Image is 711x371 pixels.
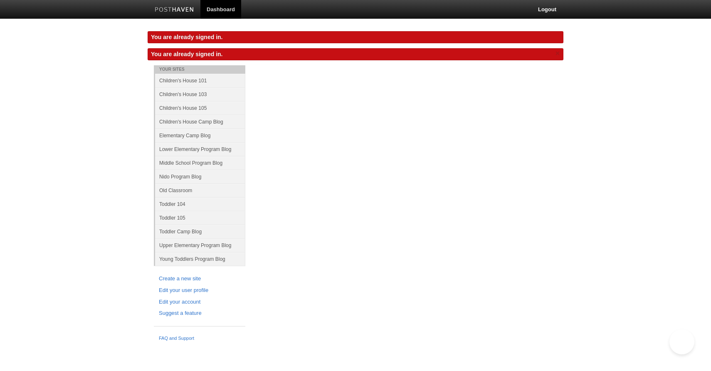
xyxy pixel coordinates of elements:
a: Old Classroom [155,183,245,197]
span: You are already signed in. [151,51,222,57]
a: Upper Elementary Program Blog [155,238,245,252]
img: Posthaven-bar [155,7,194,13]
a: × [554,48,561,59]
iframe: Help Scout Beacon - Open [669,329,694,354]
a: Lower Elementary Program Blog [155,142,245,156]
a: Nido Program Blog [155,170,245,183]
a: Young Toddlers Program Blog [155,252,245,266]
li: Your Sites [154,65,245,74]
a: Toddler Camp Blog [155,225,245,238]
a: Elementary Camp Blog [155,129,245,142]
a: Create a new site [159,275,240,283]
a: Edit your account [159,298,240,307]
div: You are already signed in. [148,31,563,43]
a: Middle School Program Blog [155,156,245,170]
a: Edit your user profile [159,286,240,295]
a: Suggest a feature [159,309,240,318]
a: Children's House 103 [155,87,245,101]
a: Toddler 105 [155,211,245,225]
a: Children's House 105 [155,101,245,115]
a: Children's House 101 [155,74,245,87]
a: FAQ and Support [159,335,240,342]
a: Children's House Camp Blog [155,115,245,129]
a: Toddler 104 [155,197,245,211]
